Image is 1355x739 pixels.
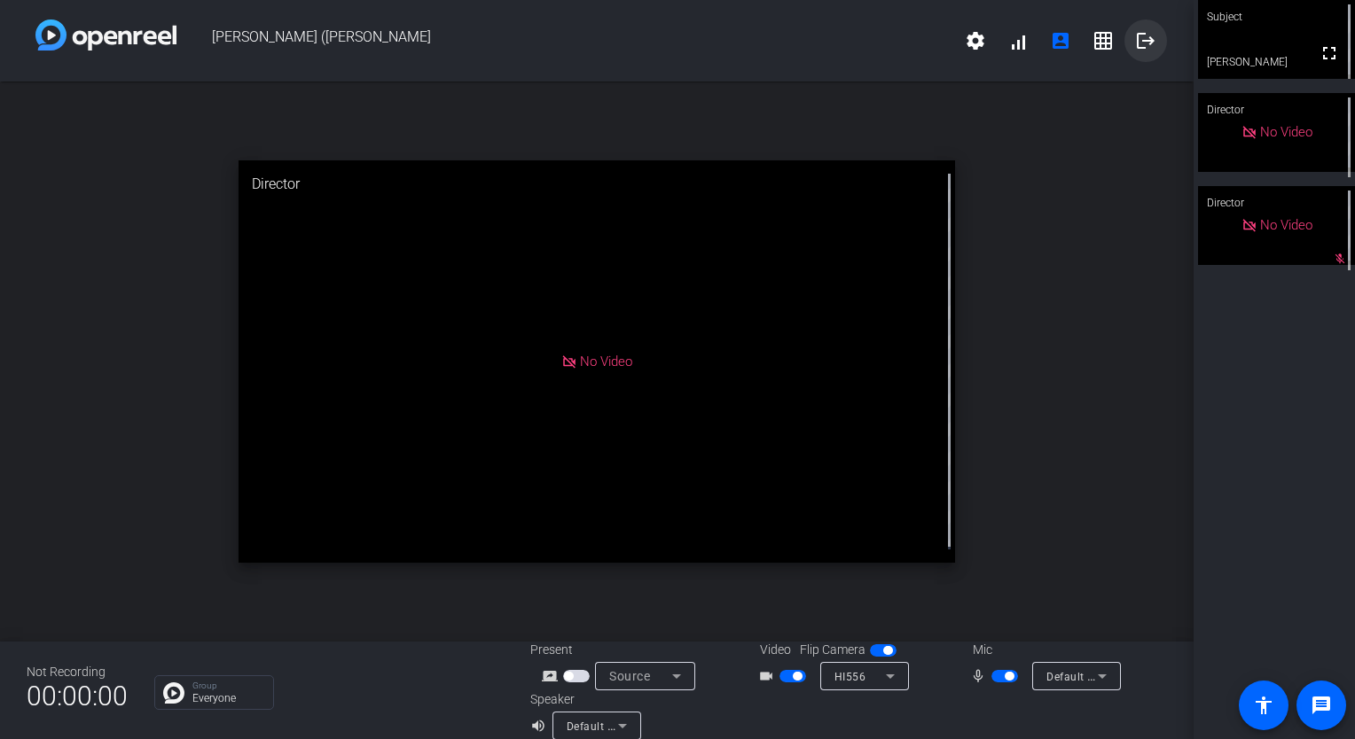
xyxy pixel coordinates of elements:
[1260,217,1312,233] span: No Video
[1050,30,1071,51] mat-icon: account_box
[27,674,128,718] span: 00:00:00
[1311,695,1332,716] mat-icon: message
[997,19,1039,62] button: signal_cellular_alt
[1135,30,1156,51] mat-icon: logout
[530,641,708,659] div: Present
[955,641,1132,659] div: Mic
[567,719,789,733] span: Default - Headphones (2- Realtek(R) Audio)
[530,690,637,709] div: Speaker
[758,665,779,687] mat-icon: videocam_outline
[965,30,986,51] mat-icon: settings
[163,682,184,704] img: Chat Icon
[1253,695,1274,716] mat-icon: accessibility
[239,160,955,208] div: Director
[1046,669,1290,683] span: Default - [PERSON_NAME] (2- Realtek(R) Audio)
[27,663,128,681] div: Not Recording
[1198,186,1355,220] div: Director
[542,665,563,687] mat-icon: screen_share_outline
[1093,30,1114,51] mat-icon: grid_on
[176,19,954,62] span: [PERSON_NAME] ([PERSON_NAME]
[1260,124,1312,140] span: No Video
[530,715,552,736] mat-icon: volume_up
[834,671,866,683] span: HI556
[1319,43,1340,64] mat-icon: fullscreen
[1198,93,1355,127] div: Director
[800,641,865,659] span: Flip Camera
[760,641,791,659] span: Video
[192,693,264,704] p: Everyone
[580,354,632,369] span: No Video
[970,665,991,687] mat-icon: mic_none
[609,669,650,683] span: Source
[35,19,176,51] img: white-gradient.svg
[192,681,264,690] p: Group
